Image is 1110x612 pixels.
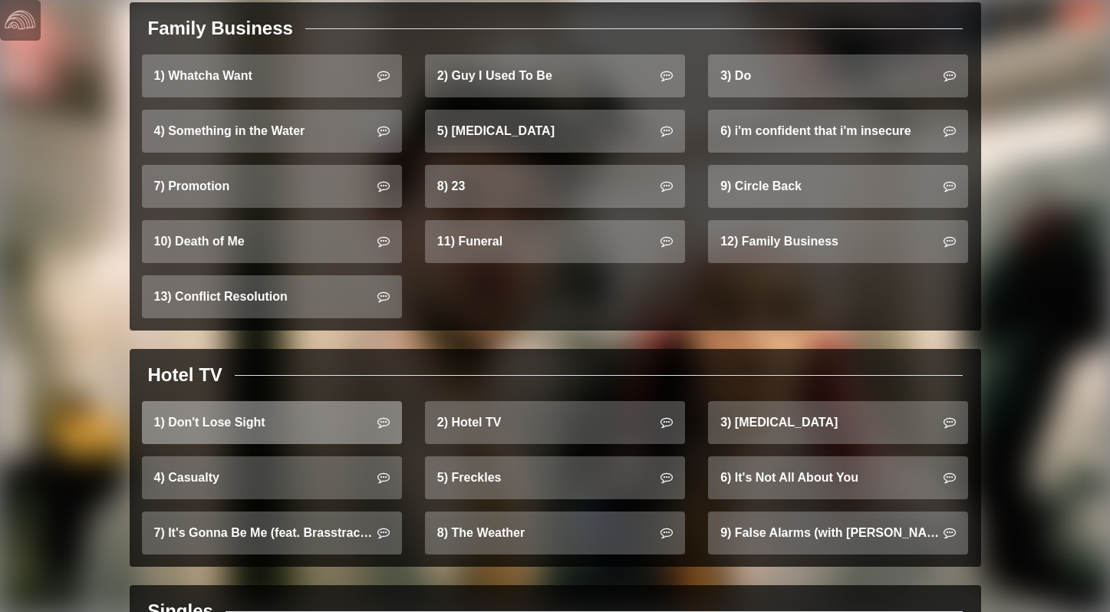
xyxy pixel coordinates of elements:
[708,110,968,153] a: 6) i'm confident that i'm insecure
[425,401,685,444] a: 2) Hotel TV
[425,220,685,263] a: 11) Funeral
[425,456,685,499] a: 5) Freckles
[708,456,968,499] a: 6) It's Not All About You
[425,165,685,208] a: 8) 23
[142,456,402,499] a: 4) Casualty
[425,54,685,97] a: 2) Guy I Used To Be
[142,165,402,208] a: 7) Promotion
[708,512,968,554] a: 9) False Alarms (with [PERSON_NAME])
[148,15,293,42] div: Family Business
[708,401,968,444] a: 3) [MEDICAL_DATA]
[708,165,968,208] a: 9) Circle Back
[708,220,968,263] a: 12) Family Business
[142,401,402,444] a: 1) Don't Lose Sight
[142,512,402,554] a: 7) It's Gonna Be Me (feat. Brasstracks)
[142,54,402,97] a: 1) Whatcha Want
[708,54,968,97] a: 3) Do
[425,512,685,554] a: 8) The Weather
[142,275,402,318] a: 13) Conflict Resolution
[148,361,222,389] div: Hotel TV
[142,220,402,263] a: 10) Death of Me
[5,5,35,35] img: logo-white-4c48a5e4bebecaebe01ca5a9d34031cfd3d4ef9ae749242e8c4bf12ef99f53e8.png
[142,110,402,153] a: 4) Something in the Water
[425,110,685,153] a: 5) [MEDICAL_DATA]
